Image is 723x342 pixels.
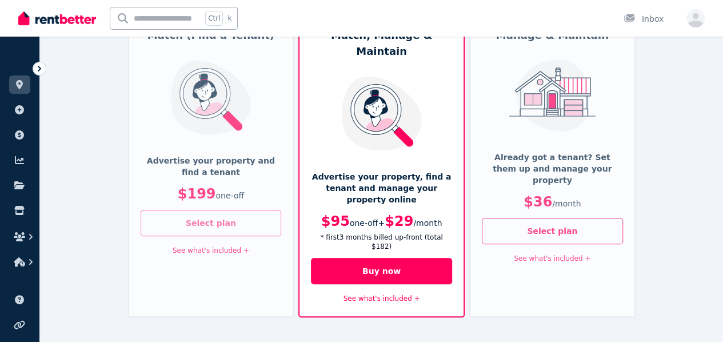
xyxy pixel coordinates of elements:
button: Select plan [482,218,623,244]
span: k [227,14,231,23]
p: * first 3 month s billed up-front (total $182 ) [311,233,452,251]
span: / month [413,218,442,228]
span: one-off [215,191,244,200]
span: $95 [321,213,350,229]
span: $29 [385,213,413,229]
img: Manage & Maintain [505,59,600,132]
img: Match (Find a Tenant) [163,59,258,135]
h5: Match, Manage & Maintain [311,27,452,59]
a: See what's included + [173,246,249,254]
img: RentBetter [18,10,96,27]
p: Already got a tenant? Set them up and manage your property [482,152,623,186]
p: Advertise your property and find a tenant [141,155,282,178]
span: / month [552,199,581,208]
a: See what's included + [514,254,590,263]
span: one-off [350,218,378,228]
a: See what's included + [343,295,420,303]
span: $36 [524,194,552,210]
button: Buy now [311,258,452,284]
img: Match, Manage & Maintain [334,75,429,151]
p: Advertise your property, find a tenant and manage your property online [311,171,452,205]
span: + [378,218,385,228]
span: Ctrl [205,11,223,26]
span: $199 [178,186,216,202]
button: Select plan [141,210,282,236]
div: Inbox [624,13,664,25]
